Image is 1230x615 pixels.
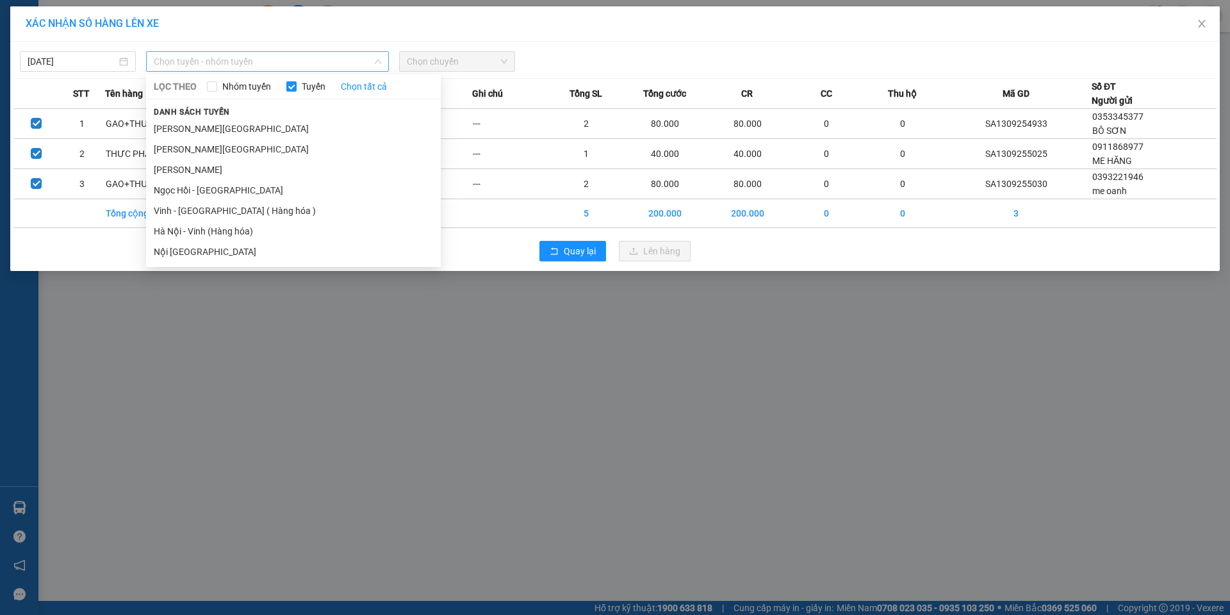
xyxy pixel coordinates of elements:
[472,86,503,101] span: Ghi chú
[865,139,941,169] td: 0
[548,169,624,199] td: 2
[59,139,104,169] td: 2
[789,139,865,169] td: 0
[146,180,441,201] li: Ngọc Hồi - [GEOGRAPHIC_DATA]
[146,139,441,160] li: [PERSON_NAME][GEOGRAPHIC_DATA]
[374,58,382,65] span: down
[888,86,917,101] span: Thu hộ
[26,17,159,29] span: XÁC NHẬN SỐ HÀNG LÊN XE
[619,241,691,261] button: uploadLên hàng
[105,199,224,228] td: Tổng cộng
[941,139,1092,169] td: SA1309255025
[1184,6,1220,42] button: Close
[59,169,104,199] td: 3
[472,139,548,169] td: ---
[59,109,104,139] td: 1
[1092,126,1126,136] span: BÔ SƠN
[941,169,1092,199] td: SA1309255030
[548,139,624,169] td: 1
[548,199,624,228] td: 5
[1092,111,1144,122] span: 0353345377
[564,244,596,258] span: Quay lại
[146,119,441,139] li: [PERSON_NAME][GEOGRAPHIC_DATA]
[146,201,441,221] li: Vinh - [GEOGRAPHIC_DATA] ( Hàng hóa )
[624,139,706,169] td: 40.000
[941,109,1092,139] td: SA1309254933
[28,54,117,69] input: 13/09/2025
[643,86,686,101] span: Tổng cước
[146,160,441,180] li: [PERSON_NAME]
[550,247,559,257] span: rollback
[707,199,789,228] td: 200.000
[217,79,276,94] span: Nhóm tuyến
[105,86,143,101] span: Tên hàng
[865,169,941,199] td: 0
[865,199,941,228] td: 0
[105,109,224,139] td: GAO+THƯC PHÂM
[154,79,197,94] span: LỌC THEO
[1092,79,1133,108] div: Số ĐT Người gửi
[539,241,606,261] button: rollbackQuay lại
[472,169,548,199] td: ---
[707,169,789,199] td: 80.000
[1003,86,1029,101] span: Mã GD
[1092,156,1132,166] span: ME HĂNG
[624,169,706,199] td: 80.000
[707,109,789,139] td: 80.000
[624,199,706,228] td: 200.000
[741,86,753,101] span: CR
[789,109,865,139] td: 0
[789,169,865,199] td: 0
[297,79,331,94] span: Tuyến
[707,139,789,169] td: 40.000
[146,221,441,242] li: Hà Nội - Vinh (Hàng hóa)
[1092,172,1144,182] span: 0393221946
[105,169,224,199] td: GAO+THƯC PHÂM
[154,52,381,71] span: Chọn tuyến - nhóm tuyến
[941,199,1092,228] td: 3
[570,86,602,101] span: Tổng SL
[1092,142,1144,152] span: 0911868977
[865,109,941,139] td: 0
[789,199,865,228] td: 0
[821,86,832,101] span: CC
[105,139,224,169] td: THƯC PHÂM
[146,242,441,262] li: Nội [GEOGRAPHIC_DATA]
[341,79,387,94] a: Chọn tất cả
[624,109,706,139] td: 80.000
[472,109,548,139] td: ---
[73,86,90,101] span: STT
[1197,19,1207,29] span: close
[407,52,507,71] span: Chọn chuyến
[146,106,238,118] span: Danh sách tuyến
[548,109,624,139] td: 2
[1092,186,1127,196] span: me oanh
